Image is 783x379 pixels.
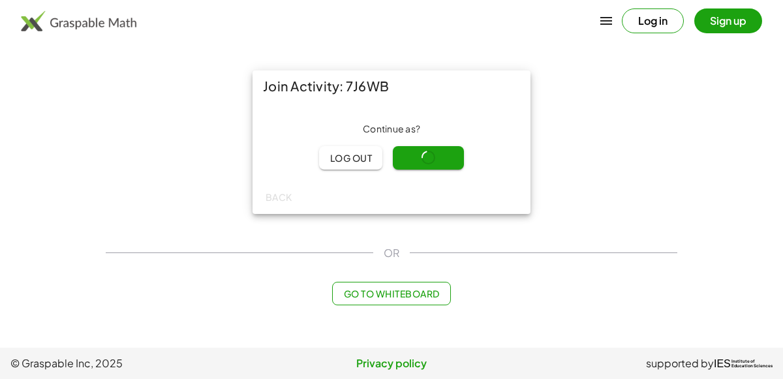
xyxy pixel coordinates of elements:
a: IESInstitute ofEducation Sciences [714,356,773,371]
span: OR [384,245,399,261]
span: Institute of Education Sciences [731,359,773,369]
a: Privacy policy [264,356,518,371]
button: Go to Whiteboard [332,282,450,305]
span: Go to Whiteboard [343,288,439,299]
span: © Graspable Inc, 2025 [10,356,264,371]
div: Join Activity: 7J6WB [253,70,530,102]
button: Log out [319,146,382,170]
span: Log out [330,152,372,164]
span: IES [714,357,731,370]
span: supported by [646,356,714,371]
div: Continue as ? [263,123,520,136]
button: Sign up [694,8,762,33]
button: Log in [622,8,684,33]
